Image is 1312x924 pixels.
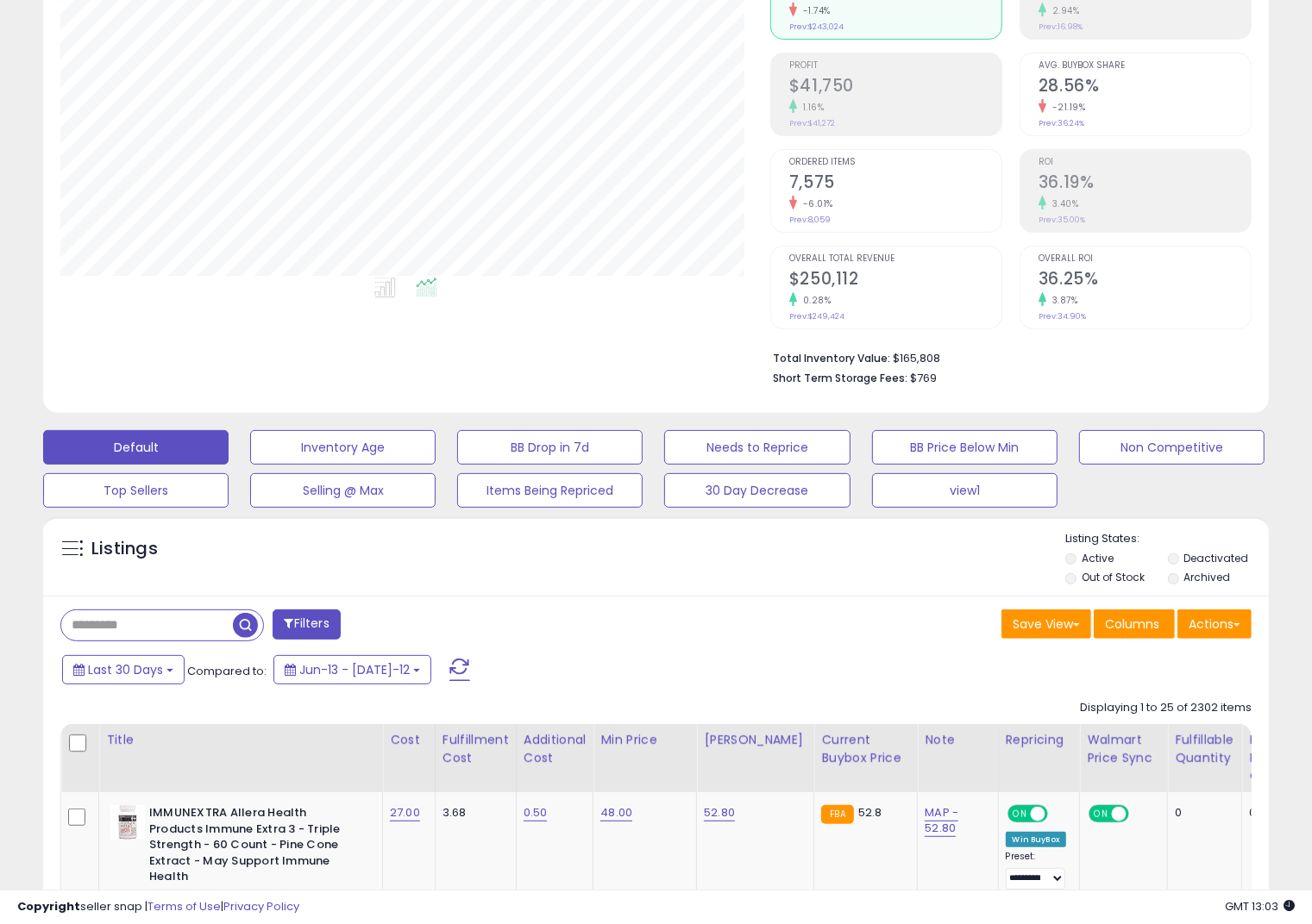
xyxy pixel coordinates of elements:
small: FBA [821,805,853,824]
small: Prev: $249,424 [789,311,844,322]
span: Profit [789,61,1001,71]
span: 52.8 [858,804,882,821]
h2: $250,112 [789,269,1001,292]
button: Filters [273,609,340,640]
button: Actions [1177,609,1252,639]
div: Repricing [1006,731,1073,749]
button: BB Price Below Min [872,430,1058,465]
span: OFF [1045,807,1072,821]
div: Note [925,731,990,749]
b: Short Term Storage Fees: [773,371,907,385]
div: Additional Cost [524,731,587,767]
span: ON [1009,807,1031,821]
div: Fulfillment Cost [443,731,509,767]
small: Prev: $41,272 [789,118,835,128]
span: Overall Total Revenue [789,254,1001,264]
small: Prev: $243,024 [789,22,844,32]
span: OFF [1127,807,1154,821]
span: $769 [910,370,937,386]
div: Fulfillable Quantity [1175,731,1234,767]
span: 2025-08-12 13:03 GMT [1225,898,1295,915]
button: Save View [1001,609,1091,639]
h2: 7,575 [789,172,1001,196]
small: Prev: 16.98% [1039,22,1083,32]
small: 3.87% [1046,294,1078,307]
button: Items Being Repriced [457,473,643,508]
a: 0.50 [524,804,548,821]
small: Prev: 8,059 [789,215,831,225]
small: Prev: 36.24% [1039,118,1084,128]
div: 0 [1175,805,1228,821]
label: Active [1082,551,1114,565]
div: Win BuyBox [1006,832,1067,847]
small: -6.01% [797,197,833,210]
button: Top Sellers [43,473,229,508]
label: Deactivated [1183,551,1248,565]
button: BB Drop in 7d [457,430,643,465]
h2: $41,750 [789,76,1001,99]
button: Non Competitive [1079,430,1265,465]
div: 3.68 [443,805,503,821]
small: Prev: 34.90% [1039,311,1086,322]
a: MAP - 52.80 [925,804,958,837]
small: 2.94% [1046,4,1080,17]
span: Compared to: [187,663,267,679]
span: Jun-13 - [DATE]-12 [299,661,410,678]
img: 412Zde2bsIL._SL40_.jpg [110,805,145,840]
button: Selling @ Max [250,473,436,508]
h2: 36.19% [1039,172,1251,196]
div: Cost [390,731,428,749]
div: Min Price [600,731,689,749]
a: Terms of Use [148,898,221,915]
span: Avg. Buybox Share [1039,61,1251,71]
div: seller snap | | [17,899,299,915]
button: Last 30 Days [62,655,185,684]
button: Columns [1094,609,1175,639]
small: Prev: 35.00% [1039,215,1085,225]
h2: 28.56% [1039,76,1251,99]
small: 3.40% [1046,197,1079,210]
span: ROI [1039,158,1251,167]
label: Archived [1183,570,1230,584]
small: -1.74% [797,4,831,17]
a: 52.80 [704,804,735,821]
small: 1.16% [797,101,825,114]
a: 27.00 [390,804,420,821]
span: Ordered Items [789,158,1001,167]
button: Default [43,430,229,465]
div: Walmart Price Sync [1087,731,1160,767]
div: Current Buybox Price [821,731,910,767]
a: 48.00 [600,804,632,821]
div: FBA inbound Qty [1249,731,1301,785]
h5: Listings [91,537,158,561]
button: 30 Day Decrease [664,473,850,508]
h2: 36.25% [1039,269,1251,292]
button: Needs to Reprice [664,430,850,465]
div: Title [106,731,375,749]
li: $165,808 [773,346,1239,367]
p: Listing States: [1065,531,1269,547]
div: Displaying 1 to 25 of 2302 items [1080,700,1252,716]
a: Privacy Policy [223,898,299,915]
span: Overall ROI [1039,254,1251,264]
span: Last 30 Days [88,661,163,678]
div: [PERSON_NAME] [704,731,807,749]
div: Preset: [1006,851,1067,890]
div: 0 [1249,805,1295,821]
small: -21.19% [1046,101,1086,114]
small: 0.28% [797,294,832,307]
b: Total Inventory Value: [773,351,890,365]
button: Jun-13 - [DATE]-12 [273,655,431,684]
span: Columns [1105,615,1159,633]
b: IMMUNEXTRA Allera Health Products Immune Extra 3 - Triple Strength - 60 Count - Pine Cone Extract... [149,805,359,890]
label: Out of Stock [1082,570,1145,584]
button: view1 [872,473,1058,508]
strong: Copyright [17,898,80,915]
span: ON [1090,807,1112,821]
button: Inventory Age [250,430,436,465]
